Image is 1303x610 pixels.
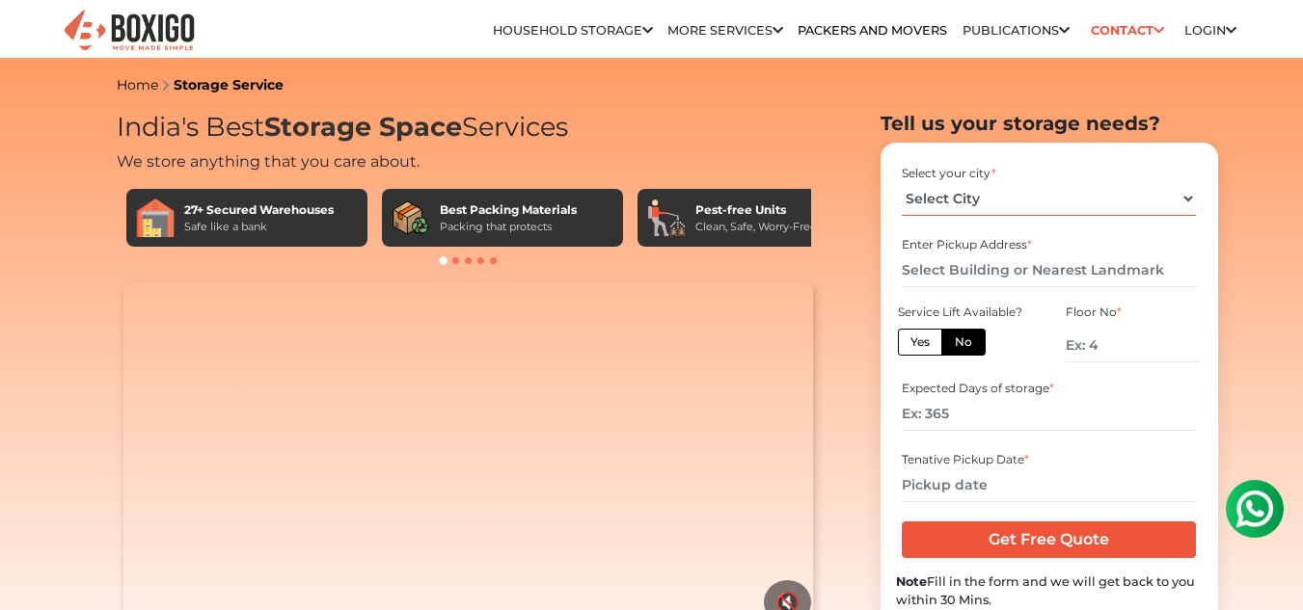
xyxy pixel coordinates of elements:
div: Enter Pickup Address [902,236,1196,253]
div: Tenative Pickup Date [902,451,1196,468]
div: Packing that protects [440,219,577,235]
label: Yes [898,329,942,356]
div: Expected Days of storage [902,380,1196,397]
img: 27+ Secured Warehouses [136,199,175,237]
div: Select your city [902,165,1196,182]
a: Storage Service [174,76,284,93]
img: Pest-free Units [647,199,686,237]
input: Pickup date [902,468,1196,502]
a: Publications [963,23,1070,38]
h2: Tell us your storage needs? [881,112,1218,135]
img: Best Packing Materials [392,199,430,237]
input: Get Free Quote [902,521,1196,558]
input: Select Building or Nearest Landmark [902,253,1196,287]
h1: India's Best Services [117,112,821,144]
input: Ex: 4 [1066,329,1199,362]
div: Floor No [1066,304,1199,321]
span: We store anything that you care about. [117,152,420,171]
a: More services [667,23,783,38]
span: Storage Space [264,111,462,143]
label: No [941,329,986,356]
a: Login [1184,23,1236,38]
a: Home [117,76,158,93]
div: Fill in the form and we will get back to you within 30 Mins. [896,572,1203,609]
input: Ex: 365 [902,397,1196,431]
a: Contact [1084,15,1170,45]
div: Pest-free Units [695,201,817,219]
div: Clean, Safe, Worry-Free [695,219,817,235]
div: Safe like a bank [184,219,334,235]
img: Boxigo [62,8,197,55]
a: Household Storage [493,23,653,38]
img: whatsapp-icon.svg [19,19,58,58]
div: Best Packing Materials [440,201,577,219]
b: Note [896,574,927,589]
div: 27+ Secured Warehouses [184,201,334,219]
div: Service Lift Available? [898,304,1031,321]
a: Packers and Movers [798,23,947,38]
